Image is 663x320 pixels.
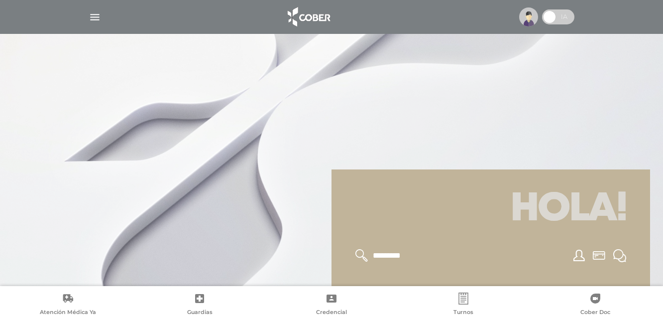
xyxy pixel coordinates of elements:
[187,309,213,318] span: Guardias
[89,11,101,23] img: Cober_menu-lines-white.svg
[134,293,266,318] a: Guardias
[282,5,334,29] img: logo_cober_home-white.png
[519,7,538,26] img: profile-placeholder.svg
[343,181,638,237] h1: Hola!
[580,309,610,318] span: Cober Doc
[2,293,134,318] a: Atención Médica Ya
[40,309,96,318] span: Atención Médica Ya
[397,293,529,318] a: Turnos
[453,309,473,318] span: Turnos
[529,293,661,318] a: Cober Doc
[316,309,347,318] span: Credencial
[266,293,398,318] a: Credencial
